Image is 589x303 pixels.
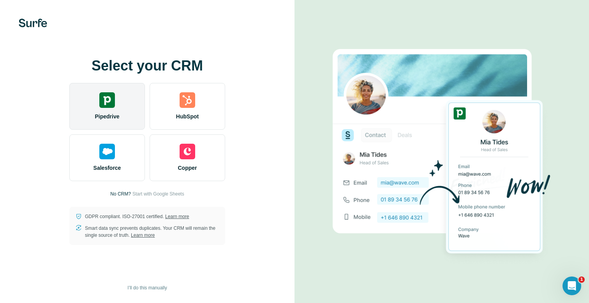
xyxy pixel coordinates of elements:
span: HubSpot [176,113,199,120]
span: Pipedrive [95,113,119,120]
iframe: Intercom live chat [563,277,581,295]
button: I’ll do this manually [122,282,172,294]
img: copper's logo [180,144,195,159]
a: Learn more [131,233,155,238]
p: GDPR compliant. ISO-27001 certified. [85,213,189,220]
img: hubspot's logo [180,92,195,108]
img: Surfe's logo [19,19,47,27]
span: 1 [578,277,585,283]
a: Learn more [165,214,189,219]
img: PIPEDRIVE image [333,36,551,267]
p: No CRM? [110,190,131,197]
span: Copper [178,164,197,172]
span: Salesforce [93,164,121,172]
img: salesforce's logo [99,144,115,159]
h1: Select your CRM [69,58,225,74]
p: Smart data sync prevents duplicates. Your CRM will remain the single source of truth. [85,225,219,239]
span: I’ll do this manually [127,284,167,291]
img: pipedrive's logo [99,92,115,108]
button: Start with Google Sheets [132,190,184,197]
